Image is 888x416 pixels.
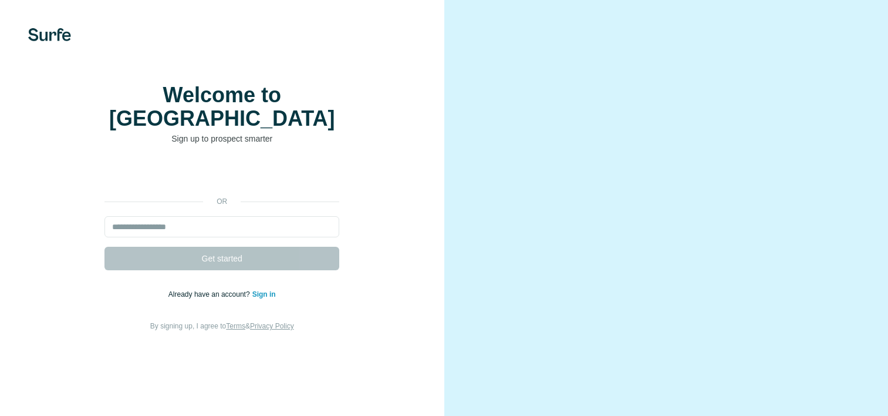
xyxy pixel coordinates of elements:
span: By signing up, I agree to & [150,322,294,330]
p: or [203,196,241,207]
p: Sign up to prospect smarter [104,133,339,145]
a: Sign in [252,290,276,298]
h1: Welcome to [GEOGRAPHIC_DATA] [104,83,339,130]
a: Terms [226,322,245,330]
img: Surfe's logo [28,28,71,41]
a: Privacy Policy [250,322,294,330]
span: Already have an account? [168,290,252,298]
iframe: Sign in with Google Button [99,162,345,188]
